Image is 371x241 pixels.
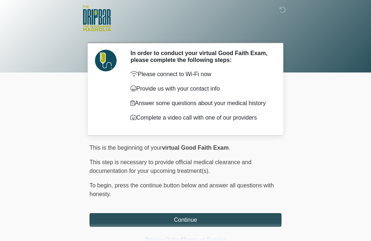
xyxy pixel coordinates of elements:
p: Please connect to Wi-Fi now [130,70,271,79]
img: Agent Avatar [95,50,117,71]
strong: virtual Good Faith Exam [162,145,229,151]
p: Complete a video call with one of our providers [130,113,271,122]
span: This is the beginning of your [89,145,162,151]
h2: In order to conduct your virtual Good Faith Exam, please complete the following steps: [130,50,271,63]
p: Provide us with your contact info [130,84,271,93]
button: Continue [89,213,282,227]
span: . [229,145,230,151]
span: This step is necessary to provide official medical clearance and documentation for your upcoming ... [89,159,251,174]
img: The DripBar - Magnolia Logo [82,5,111,32]
span: To begin, [89,182,114,188]
p: Answer some questions about your medical history [130,99,271,108]
span: press the continue button below and answer all questions with honesty. [89,182,274,197]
